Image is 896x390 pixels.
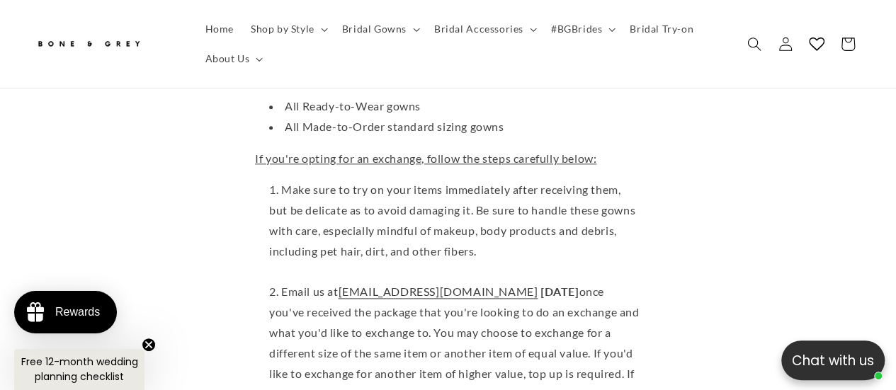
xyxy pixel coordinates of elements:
summary: #BGBrides [543,14,621,44]
li: All Ready-to-Wear gowns [269,96,641,117]
span: Bridal Gowns [342,23,407,35]
div: Free 12-month wedding planning checklistClose teaser [14,349,144,390]
span: Free 12-month wedding planning checklist [21,355,138,384]
span: Home [205,23,234,35]
img: Bone and Grey Bridal [35,33,142,56]
a: Bridal Try-on [621,14,702,44]
button: Close teaser [142,338,156,352]
div: Rewards [55,306,100,319]
strong: [DATE] [540,285,579,298]
li: Make sure to try on your items immediately after receiving them, but be delicate as to avoid dama... [269,180,641,282]
span: Bridal Try-on [630,23,693,35]
span: Bridal Accessories [434,23,523,35]
summary: Shop by Style [242,14,334,44]
a: Home [197,14,242,44]
li: All Made-to-Order standard sizing gowns [269,117,641,137]
p: Chat with us [781,350,885,371]
span: #BGBrides [551,23,602,35]
span: About Us [205,52,250,65]
span: If you're opting for an exchange, follow the steps carefully below: [255,151,596,165]
summary: Bridal Gowns [334,14,426,44]
summary: Search [739,28,770,59]
a: [EMAIL_ADDRESS][DOMAIN_NAME] [338,285,538,298]
span: Shop by Style [251,23,314,35]
a: Bone and Grey Bridal [30,27,183,61]
button: Open chatbox [781,340,885,380]
summary: Bridal Accessories [426,14,543,44]
summary: About Us [197,44,269,74]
